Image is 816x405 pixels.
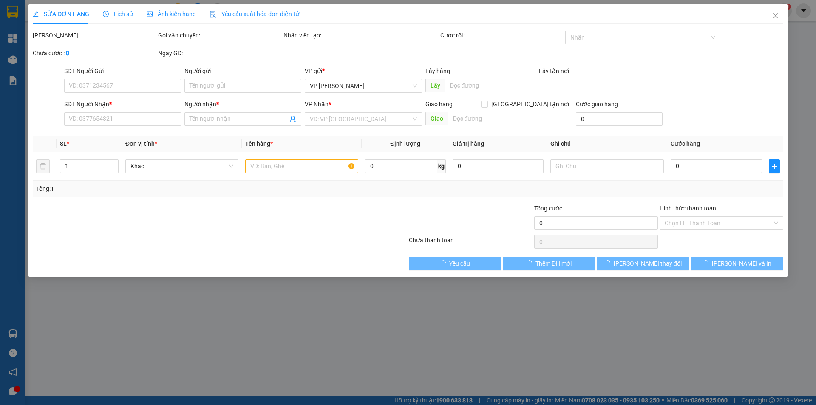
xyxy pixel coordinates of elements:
[535,259,572,268] span: Thêm ĐH mới
[449,259,470,268] span: Yêu cầu
[36,184,315,193] div: Tổng: 1
[703,260,712,266] span: loading
[614,259,682,268] span: [PERSON_NAME] thay đổi
[103,11,133,17] span: Lịch sử
[604,260,614,266] span: loading
[210,11,216,18] img: icon
[503,257,595,270] button: Thêm ĐH mới
[660,205,716,212] label: Hình thức thanh toán
[691,257,783,270] button: [PERSON_NAME] và In
[66,50,69,57] b: 0
[391,140,421,147] span: Định lượng
[7,28,75,40] div: 02873028587
[305,66,422,76] div: VP gửi
[551,159,664,173] input: Ghi Chú
[6,56,20,65] span: CR :
[425,79,445,92] span: Lấy
[33,31,156,40] div: [PERSON_NAME]:
[764,4,788,28] button: Close
[33,11,89,17] span: SỬA ĐƠN HÀNG
[125,140,157,147] span: Đơn vị tính
[409,257,501,270] button: Yêu cầu
[440,31,564,40] div: Cước rồi :
[7,7,75,28] div: VP [PERSON_NAME]
[33,48,156,58] div: Chưa cước :
[103,11,109,17] span: clock-circle
[130,160,233,173] span: Khác
[81,38,167,50] div: 0916822234
[437,159,446,173] span: kg
[33,11,39,17] span: edit
[64,99,181,109] div: SĐT Người Nhận
[184,99,301,109] div: Người nhận
[310,79,417,92] span: VP Phạm Ngũ Lão
[769,159,780,173] button: plus
[290,116,297,122] span: user-add
[576,101,618,108] label: Cước giao hàng
[453,140,484,147] span: Giá trị hàng
[772,12,779,19] span: close
[448,112,572,125] input: Dọc đường
[245,159,358,173] input: VD: Bàn, Ghế
[147,11,153,17] span: picture
[245,140,273,147] span: Tên hàng
[576,112,663,126] input: Cước giao hàng
[184,66,301,76] div: Người gửi
[535,66,572,76] span: Lấy tận nơi
[445,79,572,92] input: Dọc đường
[6,55,76,65] div: 20.000
[81,28,167,38] div: TUẤN
[60,140,67,147] span: SL
[526,260,535,266] span: loading
[305,101,329,108] span: VP Nhận
[81,7,167,28] div: VP [GEOGRAPHIC_DATA]
[488,99,572,109] span: [GEOGRAPHIC_DATA] tận nơi
[64,66,181,76] div: SĐT Người Gửi
[283,31,439,40] div: Nhân viên tạo:
[440,260,449,266] span: loading
[408,235,533,250] div: Chưa thanh toán
[36,159,50,173] button: delete
[712,259,771,268] span: [PERSON_NAME] và In
[769,163,779,170] span: plus
[425,112,448,125] span: Giao
[210,11,299,17] span: Yêu cầu xuất hóa đơn điện tử
[158,31,282,40] div: Gói vận chuyển:
[671,140,700,147] span: Cước hàng
[158,48,282,58] div: Ngày GD:
[425,68,450,74] span: Lấy hàng
[534,205,562,212] span: Tổng cước
[425,101,453,108] span: Giao hàng
[81,8,102,17] span: Nhận:
[147,11,196,17] span: Ảnh kiện hàng
[7,8,20,17] span: Gửi:
[597,257,689,270] button: [PERSON_NAME] thay đổi
[547,136,667,152] th: Ghi chú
